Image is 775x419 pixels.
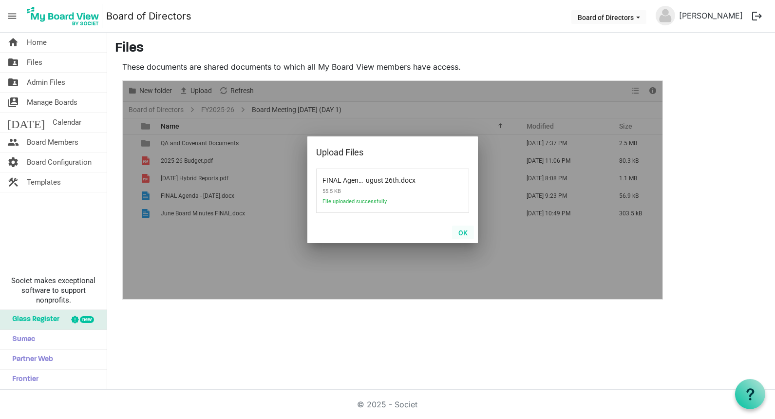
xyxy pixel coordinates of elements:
[322,184,425,198] span: 55.5 KB
[322,198,425,210] span: File uploaded successfully
[24,4,102,28] img: My Board View Logo
[24,4,106,28] a: My Board View Logo
[27,33,47,52] span: Home
[53,113,81,132] span: Calendar
[27,93,77,112] span: Manage Boards
[747,6,767,26] button: logout
[7,73,19,92] span: folder_shared
[7,350,53,369] span: Partner Web
[452,226,474,239] button: OK
[7,330,35,349] span: Sumac
[106,6,191,26] a: Board of Directors
[7,53,19,72] span: folder_shared
[7,33,19,52] span: home
[7,113,45,132] span: [DATE]
[27,133,78,152] span: Board Members
[7,93,19,112] span: switch_account
[675,6,747,25] a: [PERSON_NAME]
[7,133,19,152] span: people
[571,10,646,24] button: Board of Directors dropdownbutton
[7,370,38,389] span: Frontier
[4,276,102,305] span: Societ makes exceptional software to support nonprofits.
[7,310,59,329] span: Glass Register
[80,316,94,323] div: new
[322,171,399,184] span: FINAL Agenda - Tuesday August 26th.docx
[656,6,675,25] img: no-profile-picture.svg
[27,53,42,72] span: Files
[316,145,438,160] div: Upload Files
[115,40,767,57] h3: Files
[7,172,19,192] span: construction
[358,400,418,409] a: © 2025 - Societ
[3,7,21,25] span: menu
[27,73,65,92] span: Admin Files
[7,152,19,172] span: settings
[122,61,663,73] p: These documents are shared documents to which all My Board View members have access.
[27,152,92,172] span: Board Configuration
[27,172,61,192] span: Templates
